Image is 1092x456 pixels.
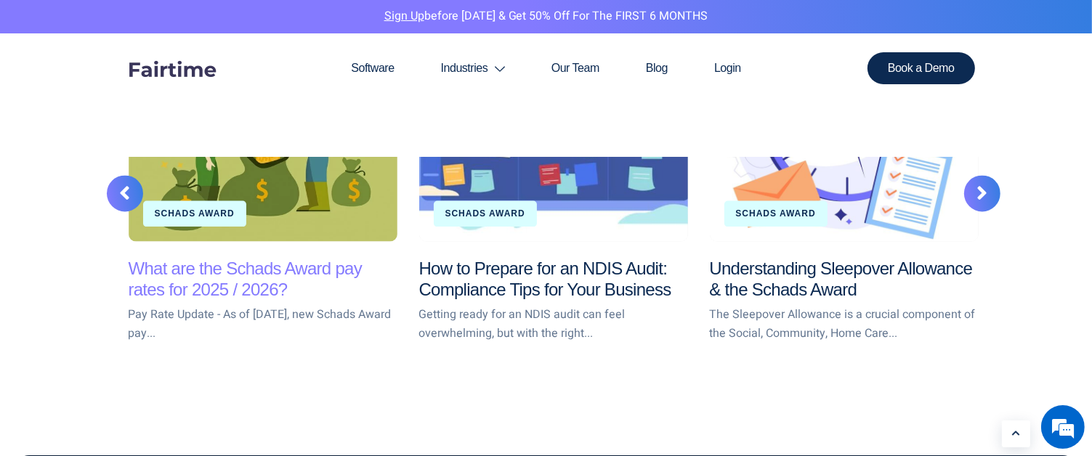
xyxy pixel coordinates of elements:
div: Minimize live chat window [238,7,273,42]
p: before [DATE] & Get 50% Off for the FIRST 6 MONTHS [11,7,1081,26]
a: Schads Award [736,208,816,219]
textarea: Enter details in the input field [7,329,277,380]
span: Book a Demo [888,62,955,74]
div: Need Schads Pay Rates? [25,188,126,200]
a: Blog [623,33,691,103]
a: Login [691,33,764,103]
a: Understanding Sleepover Allowance & the Schads Award [710,258,973,299]
a: Schads Award [155,208,235,219]
a: Book a Demo [867,52,975,84]
img: d_7003521856_operators_12627000000145009 [25,73,61,109]
p: Pay Rate Update - As of [DATE], new Schads Award pay... [129,306,397,343]
div: We'll Send Them to You [33,218,230,234]
p: The Sleepover Allowance is a crucial component of the Social, Community, Home Care... [710,306,979,343]
div: Submit [188,273,230,292]
div: Need Schads Pay Rates? [76,81,244,101]
a: Schads Award [445,208,525,219]
a: Industries [418,33,528,103]
a: What are the Schads Award pay rates for 2025 / 2026? [129,258,363,299]
a: How to Prepare for an NDIS Audit: Compliance Tips for Your Business [419,258,671,299]
a: Sign Up [384,7,424,25]
a: Software [328,33,417,103]
a: Our Team [528,33,623,103]
p: Getting ready for an NDIS audit can feel overwhelming, but with the right... [419,306,688,343]
a: Learn More [1002,420,1030,447]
